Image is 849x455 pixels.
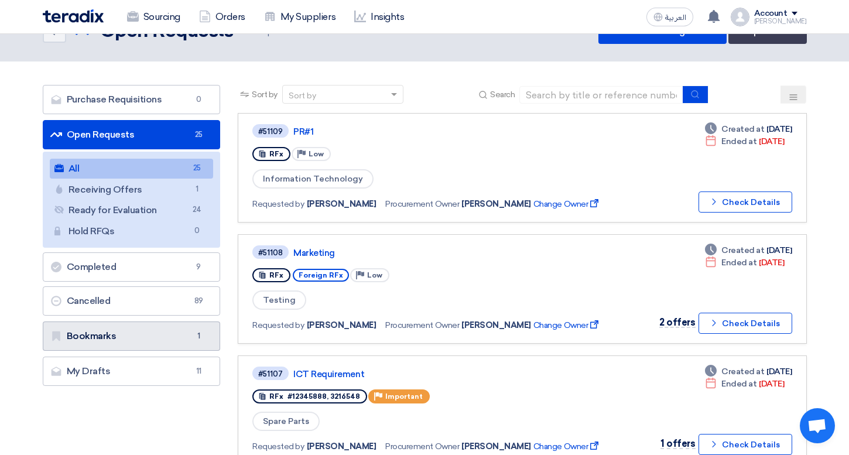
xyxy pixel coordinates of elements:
a: Orders [190,4,255,30]
a: Sourcing [118,4,190,30]
a: Open Requests25 [43,120,221,149]
div: [DATE] [705,135,784,148]
span: Foreign RFx [293,269,349,282]
a: Bookmarks1 [43,321,221,351]
div: [DATE] [705,123,792,135]
span: RFx [269,271,283,279]
a: Marketing [293,248,586,258]
span: Ended at [721,256,756,269]
span: Low [309,150,324,158]
span: [PERSON_NAME] [307,440,376,453]
span: 1 [191,330,206,342]
img: profile_test.png [731,8,749,26]
span: [PERSON_NAME] [461,198,531,210]
span: Created at [721,123,764,135]
span: 9 [191,261,206,273]
span: Created at [721,365,764,378]
span: RFx [269,392,283,401]
button: العربية [646,8,693,26]
span: Low [367,271,382,279]
span: Testing [252,290,306,310]
div: #51108 [258,249,283,256]
div: Sort by [289,90,316,102]
span: [PERSON_NAME] [307,319,376,331]
span: 0 [190,225,204,237]
span: Created at [721,244,764,256]
a: My Suppliers [255,4,345,30]
span: 24 [190,204,204,216]
a: Purchase Requisitions0 [43,85,221,114]
span: Requested by [252,198,304,210]
div: #51107 [258,370,283,378]
span: [PERSON_NAME] [307,198,376,210]
div: #51109 [258,128,283,135]
span: Sort by [252,88,278,101]
img: Teradix logo [43,9,104,23]
span: Procurement Owner [385,440,459,453]
span: Procurement Owner [385,198,459,210]
a: Open chat [800,408,835,443]
span: العربية [665,13,686,22]
button: Check Details [699,191,792,213]
span: Requested by [252,440,304,453]
a: Ready for Evaluation [50,200,214,220]
a: All [50,159,214,179]
span: Change Owner [533,198,601,210]
span: Change Owner [533,440,601,453]
span: Procurement Owner [385,319,459,331]
a: PR#1 [293,126,586,137]
span: 0 [191,94,206,105]
span: Information Technology [252,169,374,189]
div: [DATE] [705,378,784,390]
a: Hold RFQs [50,221,214,241]
span: 1 offers [660,438,695,449]
span: #12345888, 3216548 [287,392,360,401]
button: Check Details [699,434,792,455]
span: 25 [191,129,206,141]
span: 2 offers [659,317,695,328]
span: Spare Parts [252,412,320,431]
span: Important [385,392,423,401]
span: 25 [242,26,251,36]
button: Check Details [699,313,792,334]
div: [DATE] [705,256,784,269]
div: [DATE] [705,244,792,256]
span: [PERSON_NAME] [461,319,531,331]
a: Cancelled89 [43,286,221,316]
span: Ended at [721,135,756,148]
a: Completed9 [43,252,221,282]
span: RFx [269,150,283,158]
span: [PERSON_NAME] [461,440,531,453]
span: Ended at [721,378,756,390]
a: Insights [345,4,413,30]
span: 1 [190,183,204,196]
span: 89 [191,295,206,307]
span: Search [490,88,515,101]
div: [DATE] [705,365,792,378]
a: ICT Requirement [293,369,586,379]
input: Search by title or reference number [519,86,683,104]
div: [PERSON_NAME] [754,18,807,25]
span: Requested by [252,319,304,331]
a: Receiving Offers [50,180,214,200]
span: 25 [190,162,204,175]
span: Change Owner [533,319,601,331]
a: My Drafts11 [43,357,221,386]
div: Account [754,9,788,19]
span: 11 [191,365,206,377]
